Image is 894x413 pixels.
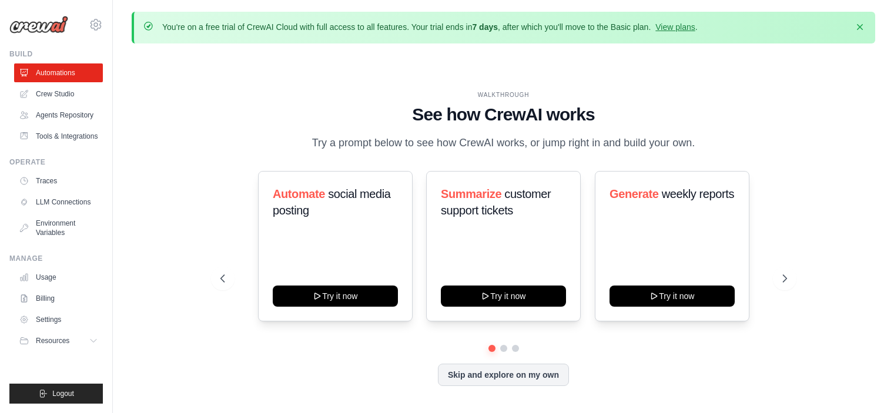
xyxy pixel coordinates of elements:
[9,254,103,263] div: Manage
[655,22,695,32] a: View plans
[14,127,103,146] a: Tools & Integrations
[36,336,69,345] span: Resources
[441,187,551,217] span: customer support tickets
[14,268,103,287] a: Usage
[441,286,566,307] button: Try it now
[14,331,103,350] button: Resources
[610,286,735,307] button: Try it now
[9,157,103,167] div: Operate
[14,63,103,82] a: Automations
[14,214,103,242] a: Environment Variables
[472,22,498,32] strong: 7 days
[14,310,103,329] a: Settings
[14,106,103,125] a: Agents Repository
[220,90,787,99] div: WALKTHROUGH
[441,187,501,200] span: Summarize
[162,21,698,33] p: You're on a free trial of CrewAI Cloud with full access to all features. Your trial ends in , aft...
[14,193,103,211] a: LLM Connections
[662,187,734,200] span: weekly reports
[220,104,787,125] h1: See how CrewAI works
[273,187,325,200] span: Automate
[438,364,569,386] button: Skip and explore on my own
[306,135,701,152] p: Try a prompt below to see how CrewAI works, or jump right in and build your own.
[52,389,74,398] span: Logout
[610,187,659,200] span: Generate
[14,289,103,308] a: Billing
[14,85,103,103] a: Crew Studio
[14,172,103,190] a: Traces
[9,16,68,33] img: Logo
[273,187,391,217] span: social media posting
[9,384,103,404] button: Logout
[273,286,398,307] button: Try it now
[9,49,103,59] div: Build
